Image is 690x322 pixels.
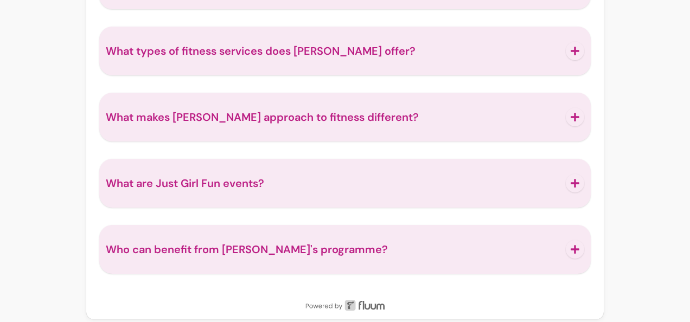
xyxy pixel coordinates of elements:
[106,99,584,135] button: What makes [PERSON_NAME] approach to fitness different?
[106,231,584,267] button: Who can benefit from [PERSON_NAME]'s programme?
[106,33,584,69] button: What types of fitness services does [PERSON_NAME] offer?
[106,176,264,190] span: What are Just Girl Fun events?
[106,110,419,124] span: What makes [PERSON_NAME] approach to fitness different?
[106,165,584,201] button: What are Just Girl Fun events?
[106,44,416,58] span: What types of fitness services does [PERSON_NAME] offer?
[95,300,595,311] img: powered by Fluum
[106,242,388,256] span: Who can benefit from [PERSON_NAME]'s programme?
